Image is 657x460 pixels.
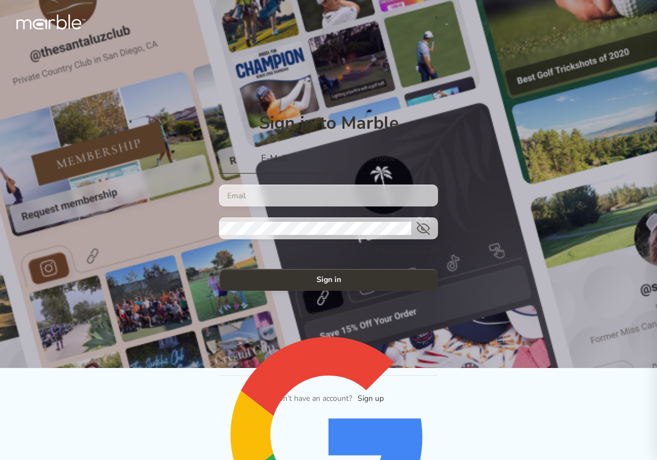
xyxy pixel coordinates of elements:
button: Sign in [219,269,438,291]
div: E-mail [219,152,328,174]
p: Or continue with [300,307,358,320]
h4: Sign in [316,273,341,286]
a: Forgot password? [376,245,438,258]
div: Phone [328,152,438,174]
h1: Sign in to Marble [259,111,399,135]
input: Email [219,189,430,202]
